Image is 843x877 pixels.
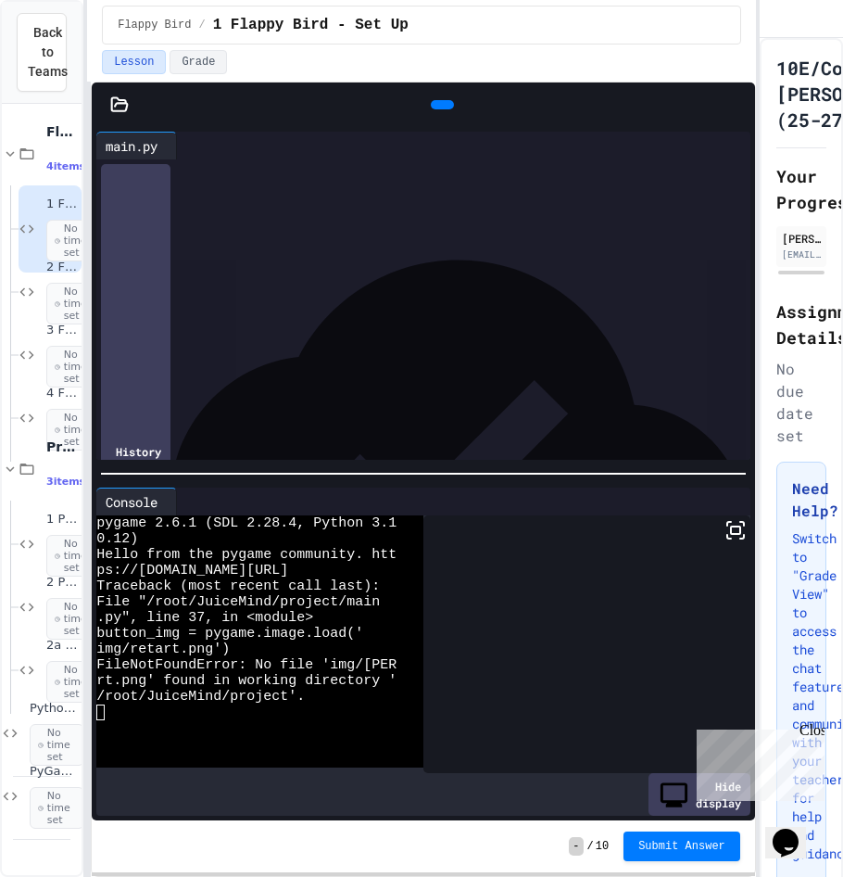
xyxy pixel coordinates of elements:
[782,230,821,247] div: [PERSON_NAME]
[96,626,363,642] span: button_img = pygame.image.load('
[170,50,227,74] button: Grade
[28,23,68,82] span: Back to Teams
[765,803,824,858] iframe: chat widget
[689,722,824,801] iframe: chat widget
[46,409,101,451] span: No time set
[30,787,84,830] span: No time set
[46,283,101,325] span: No time set
[96,642,230,657] span: img/retart.png')
[30,701,78,717] span: Python Sandpit - a coding playground
[46,220,101,262] span: No time set
[198,18,205,32] span: /
[96,657,472,673] span: FileNotFoundError: No file 'img/[PERSON_NAME]
[46,535,101,578] span: No time set
[213,14,409,36] span: 1 Flappy Bird - Set Up
[96,488,177,515] div: Console
[101,164,170,740] div: History
[7,7,128,118] div: Chat with us now!Close
[776,163,826,215] h2: Your Progress
[96,136,167,156] div: main.py
[30,764,78,780] span: PyGame Sandpit - play with PyGame
[46,123,78,140] span: Flappy Bird
[96,689,305,705] span: /root/JuiceMind/project'.
[96,547,396,563] span: Hello from the pygame community. htt
[102,50,166,74] button: Lesson
[30,724,84,767] span: No time set
[46,638,78,654] span: 2a Play Your Cards Right - PyGame
[46,476,85,488] span: 3 items
[96,673,396,689] span: rt.png' found in working directory '
[46,598,101,641] span: No time set
[96,578,380,594] span: Traceback (most recent call last):
[648,773,750,816] div: Hide display
[46,160,85,172] span: 4 items
[776,299,826,350] h2: Assignment Details
[46,438,78,455] span: Projects
[623,832,740,861] button: Submit Answer
[638,839,725,854] span: Submit Answer
[17,13,67,92] button: Back to Teams
[596,839,609,854] span: 10
[46,512,78,527] span: 1 Play Your Cards Right - Basic Version
[46,197,78,212] span: 1 Flappy Bird - Set Up
[118,18,191,32] span: Flappy Bird
[46,346,101,388] span: No time set
[96,492,167,512] div: Console
[569,837,583,856] span: -
[96,132,177,159] div: main.py
[46,575,78,591] span: 2 Play Your Cards Right - Improved
[587,839,594,854] span: /
[96,515,396,531] span: pygame 2.6.1 (SDL 2.28.4, Python 3.1
[792,529,811,863] p: Switch to "Grade View" to access the chat feature and communicate with your teacher for help and ...
[96,610,313,626] span: .py", line 37, in <module>
[96,563,288,578] span: ps://[DOMAIN_NAME][URL]
[46,260,78,275] span: 2 Flappy Bird - Sprites
[96,594,380,610] span: File "/root/JuiceMind/project/main
[782,248,821,261] div: [EMAIL_ADDRESS][DOMAIN_NAME]
[792,477,811,522] h3: Need Help?
[96,531,138,547] span: 0.12)
[46,661,101,704] span: No time set
[776,358,826,447] div: No due date set
[46,386,78,401] span: 4 Flappy Bird - Final Additions
[46,323,78,338] span: 3 Flappy Bird - Classes and Groups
